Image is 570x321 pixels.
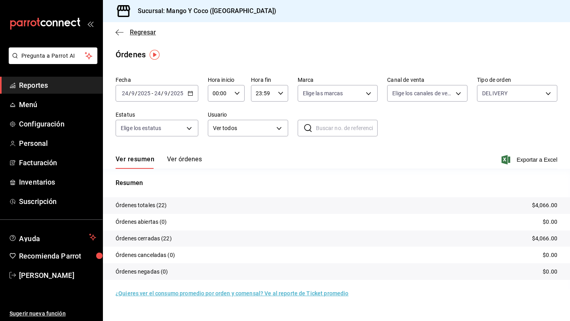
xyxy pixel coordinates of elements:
[116,28,156,36] button: Regresar
[9,310,96,318] span: Sugerir nueva función
[116,218,167,226] p: Órdenes abiertas (0)
[131,90,135,96] input: --
[482,89,507,97] span: DELIVERY
[116,155,154,169] button: Ver resumen
[19,99,96,110] span: Menú
[532,234,557,243] p: $4,066.00
[116,112,198,117] label: Estatus
[164,90,168,96] input: --
[9,47,97,64] button: Pregunta a Parrot AI
[208,112,288,117] label: Usuario
[298,77,378,83] label: Marca
[130,28,156,36] span: Regresar
[121,124,161,132] span: Elige los estatus
[170,90,184,96] input: ----
[87,21,93,27] button: open_drawer_menu
[6,57,97,66] a: Pregunta a Parrot AI
[116,268,168,276] p: Órdenes negadas (0)
[131,6,277,16] h3: Sucursal: Mango Y Coco ([GEOGRAPHIC_DATA])
[116,178,557,188] p: Resumen
[168,90,170,96] span: /
[116,201,167,210] p: Órdenes totales (22)
[532,201,557,210] p: $4,066.00
[19,196,96,207] span: Suscripción
[477,77,557,83] label: Tipo de orden
[116,49,146,60] div: Órdenes
[19,251,96,261] span: Recomienda Parrot
[152,90,153,96] span: -
[137,90,151,96] input: ----
[251,77,288,83] label: Hora fin
[19,270,96,281] span: [PERSON_NAME]
[392,89,453,97] span: Elige los canales de venta
[167,155,202,169] button: Ver órdenes
[303,89,343,97] span: Elige las marcas
[503,155,557,164] button: Exportar a Excel
[129,90,131,96] span: /
[19,119,96,129] span: Configuración
[116,251,175,259] p: Órdenes canceladas (0)
[543,251,557,259] p: $0.00
[116,77,198,83] label: Fecha
[150,50,160,60] img: Tooltip marker
[161,90,163,96] span: /
[19,232,86,242] span: Ayuda
[543,218,557,226] p: $0.00
[122,90,129,96] input: --
[208,77,245,83] label: Hora inicio
[19,157,96,168] span: Facturación
[116,155,202,169] div: navigation tabs
[116,234,172,243] p: Órdenes cerradas (22)
[19,177,96,187] span: Inventarios
[135,90,137,96] span: /
[154,90,161,96] input: --
[387,77,467,83] label: Canal de venta
[543,268,557,276] p: $0.00
[19,80,96,91] span: Reportes
[21,52,85,60] span: Pregunta a Parrot AI
[213,124,274,132] span: Ver todos
[19,138,96,149] span: Personal
[316,120,378,136] input: Buscar no. de referencia
[116,290,348,296] a: ¿Quieres ver el consumo promedio por orden y comensal? Ve al reporte de Ticket promedio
